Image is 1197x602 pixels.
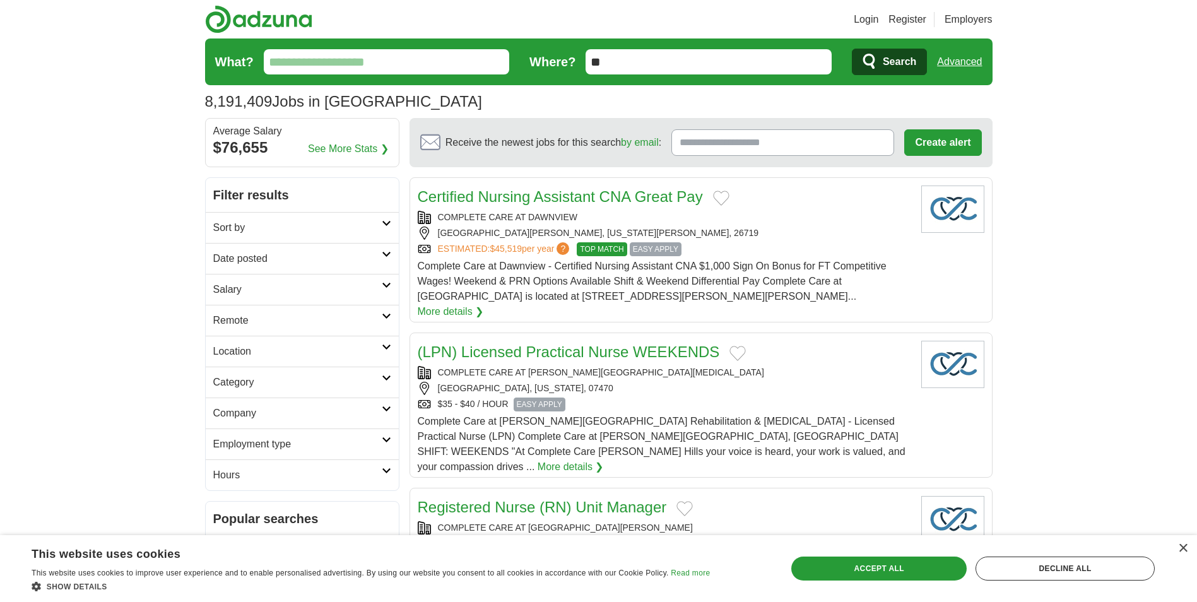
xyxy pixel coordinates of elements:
[206,212,399,243] a: Sort by
[213,468,382,483] h2: Hours
[205,93,482,110] h1: Jobs in [GEOGRAPHIC_DATA]
[445,135,661,150] span: Receive the newest jobs for this search :
[921,186,984,233] img: Company logo
[538,459,604,475] a: More details ❯
[206,178,399,212] h2: Filter results
[921,496,984,543] img: Company logo
[215,52,254,71] label: What?
[577,242,627,256] span: TOP MATCH
[213,509,391,528] h2: Popular searches
[418,366,911,379] div: COMPLETE CARE AT [PERSON_NAME][GEOGRAPHIC_DATA][MEDICAL_DATA]
[921,341,984,388] img: Company logo
[418,227,911,240] div: [GEOGRAPHIC_DATA][PERSON_NAME], [US_STATE][PERSON_NAME], 26719
[418,416,905,472] span: Complete Care at [PERSON_NAME][GEOGRAPHIC_DATA] Rehabilitation & [MEDICAL_DATA] - Licensed Practi...
[854,12,878,27] a: Login
[976,557,1155,581] div: Decline all
[418,304,484,319] a: More details ❯
[418,382,911,395] div: [GEOGRAPHIC_DATA], [US_STATE], 07470
[490,244,522,254] span: $45,519
[418,499,667,516] a: Registered Nurse (RN) Unit Manager
[206,336,399,367] a: Location
[676,501,693,516] button: Add to favorite jobs
[213,344,382,359] h2: Location
[557,242,569,255] span: ?
[514,398,565,411] span: EASY APPLY
[671,569,710,577] a: Read more, opens a new window
[213,437,382,452] h2: Employment type
[206,428,399,459] a: Employment type
[213,282,382,297] h2: Salary
[418,521,911,534] div: COMPLETE CARE AT [GEOGRAPHIC_DATA][PERSON_NAME]
[308,141,389,156] a: See More Stats ❯
[213,136,391,159] div: $76,655
[32,543,678,562] div: This website uses cookies
[206,243,399,274] a: Date posted
[904,129,981,156] button: Create alert
[32,569,669,577] span: This website uses cookies to improve user experience and to enable personalised advertising. By u...
[418,398,911,411] div: $35 - $40 / HOUR
[1178,544,1188,553] div: Close
[205,90,273,113] span: 8,191,409
[213,313,382,328] h2: Remote
[630,242,681,256] span: EASY APPLY
[945,12,993,27] a: Employers
[32,580,710,593] div: Show details
[713,191,729,206] button: Add to favorite jobs
[888,12,926,27] a: Register
[883,49,916,74] span: Search
[206,398,399,428] a: Company
[438,242,572,256] a: ESTIMATED:$45,519per year?
[47,582,107,591] span: Show details
[529,52,575,71] label: Where?
[729,346,746,361] button: Add to favorite jobs
[213,251,382,266] h2: Date posted
[213,375,382,390] h2: Category
[852,49,927,75] button: Search
[418,261,887,302] span: Complete Care at Dawnview - Certified Nursing Assistant CNA $1,000 Sign On Bonus for FT Competiti...
[213,126,391,136] div: Average Salary
[205,5,312,33] img: Adzuna logo
[206,367,399,398] a: Category
[206,274,399,305] a: Salary
[621,137,659,148] a: by email
[206,459,399,490] a: Hours
[213,406,382,421] h2: Company
[791,557,967,581] div: Accept all
[206,305,399,336] a: Remote
[418,188,703,205] a: Certified Nursing Assistant CNA Great Pay
[938,13,1184,184] iframe: Sign in with Google Dialog
[418,211,911,224] div: COMPLETE CARE AT DAWNVIEW
[213,220,382,235] h2: Sort by
[418,343,720,360] a: (LPN) Licensed Practical Nurse WEEKENDS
